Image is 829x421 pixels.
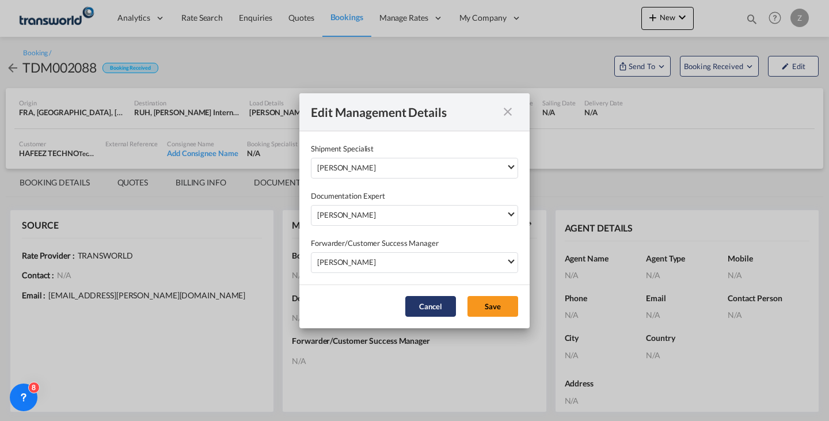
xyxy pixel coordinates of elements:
button: Save [467,296,518,317]
md-select: Select Documentation Expert: Mohammed Shahil mohammed.shahil@transworld.com [311,205,518,226]
div: [PERSON_NAME] [317,256,506,268]
md-icon: icon-close [501,105,515,119]
label: Forwarder/Customer Success Manager [311,237,518,249]
button: Cancel [405,296,456,317]
label: Documentation Expert [311,190,518,202]
div: [PERSON_NAME] [317,162,506,173]
div: [PERSON_NAME] [317,209,506,221]
md-select: Select Forwarder/Customer Success Manager: Samee Gafoorsameeulla.gafoor@transworld.com [311,252,518,273]
div: Edit Management Details [311,105,497,119]
md-select: Select Shipment Specialist: Mohammed Shahil mohammed.shahil@transworld.com [311,158,518,179]
body: Editor, editor8 [12,12,232,24]
label: Shipment Specialist [311,143,518,154]
md-dialog: Shipment SpecialistSelect Shipment ... [299,93,530,328]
